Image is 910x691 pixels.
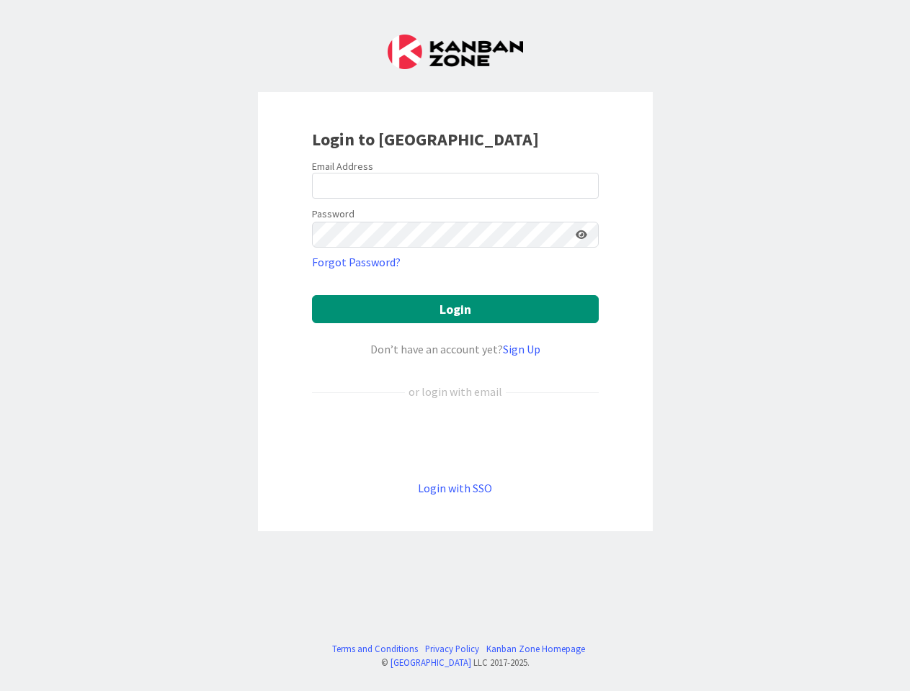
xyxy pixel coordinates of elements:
[418,481,492,495] a: Login with SSO
[305,424,606,456] iframe: Knop Inloggen met Google
[325,656,585,669] div: © LLC 2017- 2025 .
[388,35,523,69] img: Kanban Zone
[391,656,471,668] a: [GEOGRAPHIC_DATA]
[312,253,401,271] a: Forgot Password?
[503,342,540,356] a: Sign Up
[312,128,539,150] b: Login to [GEOGRAPHIC_DATA]
[312,207,354,222] label: Password
[405,383,506,400] div: or login with email
[332,642,418,656] a: Terms and Conditions
[425,642,479,656] a: Privacy Policy
[312,295,599,323] button: Login
[486,642,585,656] a: Kanban Zone Homepage
[312,160,373,173] label: Email Address
[312,340,599,358] div: Don’t have an account yet?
